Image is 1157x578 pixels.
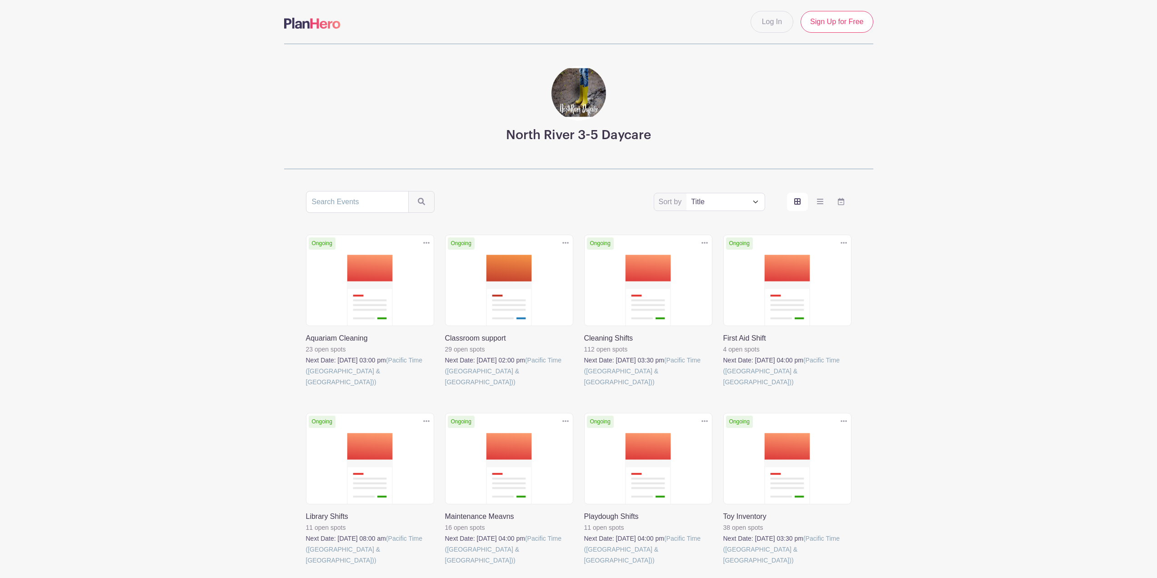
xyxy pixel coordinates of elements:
a: Log In [751,11,793,33]
img: logo-507f7623f17ff9eddc593b1ce0a138ce2505c220e1c5a4e2b4648c50719b7d32.svg [284,18,341,29]
div: order and view [787,193,851,211]
h3: North River 3-5 Daycare [506,128,651,143]
input: Search Events [306,191,409,213]
a: Sign Up for Free [801,11,873,33]
label: Sort by [659,196,685,207]
img: Junior%20Kindergarten%20background%20website.png [551,66,606,121]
